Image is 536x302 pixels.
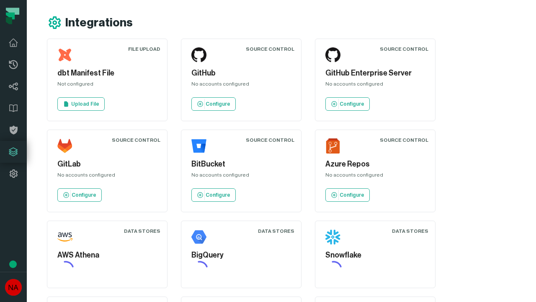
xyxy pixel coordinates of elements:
div: No accounts configured [325,172,425,182]
h1: Integrations [65,16,133,30]
h5: Azure Repos [325,159,425,170]
div: No accounts configured [191,172,291,182]
div: Data Stores [392,228,428,234]
h5: GitLab [57,159,157,170]
a: Configure [325,188,370,202]
a: Configure [191,188,236,202]
p: Configure [340,101,364,107]
img: GitLab [57,138,72,154]
h5: BitBucket [191,159,291,170]
h5: GitHub [191,68,291,79]
h5: BigQuery [191,250,291,261]
a: Configure [191,97,236,111]
div: Source Control [380,46,428,52]
div: Source Control [246,46,294,52]
h5: Snowflake [325,250,425,261]
div: Data Stores [258,228,294,234]
p: Configure [206,192,230,198]
div: No accounts configured [57,172,157,182]
div: File Upload [128,46,160,52]
div: No accounts configured [191,81,291,91]
img: Snowflake [325,229,340,245]
h5: dbt Manifest File [57,68,157,79]
div: Data Stores [124,228,160,234]
img: GitHub Enterprise Server [325,47,340,62]
a: Upload File [57,97,105,111]
img: GitHub [191,47,206,62]
div: Not configured [57,81,157,91]
img: avatar of No Repos Account [5,279,22,296]
p: Configure [206,101,230,107]
h5: GitHub Enterprise Server [325,68,425,79]
p: Configure [340,192,364,198]
p: Configure [72,192,96,198]
div: Tooltip anchor [9,260,17,268]
a: Configure [57,188,102,202]
img: AWS Athena [57,229,72,245]
img: BigQuery [191,229,206,245]
div: Source Control [112,137,160,143]
img: dbt Manifest File [57,47,72,62]
img: Azure Repos [325,138,340,154]
div: Source Control [380,137,428,143]
a: Configure [325,97,370,111]
h5: AWS Athena [57,250,157,261]
img: BitBucket [191,138,206,154]
div: No accounts configured [325,81,425,91]
div: Source Control [246,137,294,143]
